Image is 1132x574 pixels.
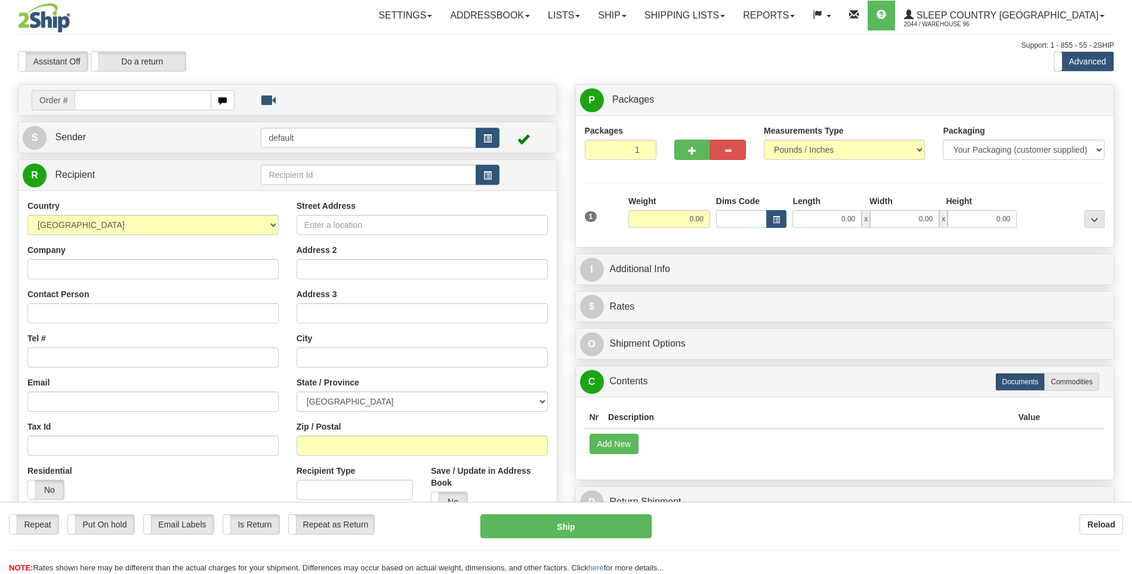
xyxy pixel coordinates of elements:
[716,195,760,207] label: Dims Code
[585,211,597,222] span: 1
[764,125,844,137] label: Measurements Type
[862,210,870,228] span: x
[68,515,134,534] label: Put On hold
[27,332,46,344] label: Tel #
[297,215,548,235] input: Enter a location
[1054,52,1114,71] label: Advanced
[589,1,635,30] a: Ship
[10,515,58,534] label: Repeat
[580,370,604,394] span: C
[23,126,47,150] span: S
[297,332,312,344] label: City
[734,1,804,30] a: Reports
[27,200,60,212] label: Country
[18,3,70,33] img: logo2044.jpg
[946,195,972,207] label: Height
[297,288,337,300] label: Address 3
[1084,210,1105,228] div: ...
[27,288,89,300] label: Contact Person
[585,125,624,137] label: Packages
[91,52,186,71] label: Do a return
[261,165,476,185] input: Recipient Id
[261,128,476,148] input: Sender Id
[289,515,374,534] label: Repeat as Return
[297,244,337,256] label: Address 2
[580,332,604,356] span: O
[55,132,86,142] span: Sender
[23,163,235,187] a: R Recipient
[27,377,50,388] label: Email
[612,94,654,104] span: Packages
[1013,406,1045,428] th: Value
[580,88,604,112] span: P
[636,1,734,30] a: Shipping lists
[23,163,47,187] span: R
[297,200,356,212] label: Street Address
[297,377,359,388] label: State / Province
[590,434,639,454] button: Add New
[580,490,604,514] span: R
[580,295,1110,319] a: $Rates
[441,1,539,30] a: Addressbook
[628,195,656,207] label: Weight
[904,18,994,30] span: 2044 / Warehouse 96
[369,1,441,30] a: Settings
[27,421,51,433] label: Tax Id
[995,373,1045,391] label: Documents
[580,295,604,319] span: $
[55,169,95,180] span: Recipient
[297,465,356,477] label: Recipient Type
[603,406,1013,428] th: Description
[580,257,1110,282] a: IAdditional Info
[9,563,33,572] span: NOTE:
[27,465,72,477] label: Residential
[943,125,985,137] label: Packaging
[223,515,279,534] label: Is Return
[580,490,1110,514] a: RReturn Shipment
[580,258,604,282] span: I
[869,195,893,207] label: Width
[580,369,1110,394] a: CContents
[32,90,75,110] span: Order #
[792,195,821,207] label: Length
[1044,373,1099,391] label: Commodities
[297,421,341,433] label: Zip / Postal
[480,514,651,538] button: Ship
[23,125,261,150] a: S Sender
[1105,226,1131,348] iframe: chat widget
[895,1,1114,30] a: Sleep Country [GEOGRAPHIC_DATA] 2044 / Warehouse 96
[585,406,604,428] th: Nr
[588,563,604,572] a: here
[1087,520,1115,529] b: Reload
[1079,514,1123,535] button: Reload
[580,88,1110,112] a: P Packages
[18,41,1114,51] div: Support: 1 - 855 - 55 - 2SHIP
[27,244,66,256] label: Company
[431,492,467,511] label: No
[144,515,214,534] label: Email Labels
[28,480,64,499] label: No
[939,210,948,228] span: x
[18,52,88,71] label: Assistant Off
[914,10,1099,20] span: Sleep Country [GEOGRAPHIC_DATA]
[539,1,589,30] a: Lists
[431,465,547,489] label: Save / Update in Address Book
[580,332,1110,356] a: OShipment Options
